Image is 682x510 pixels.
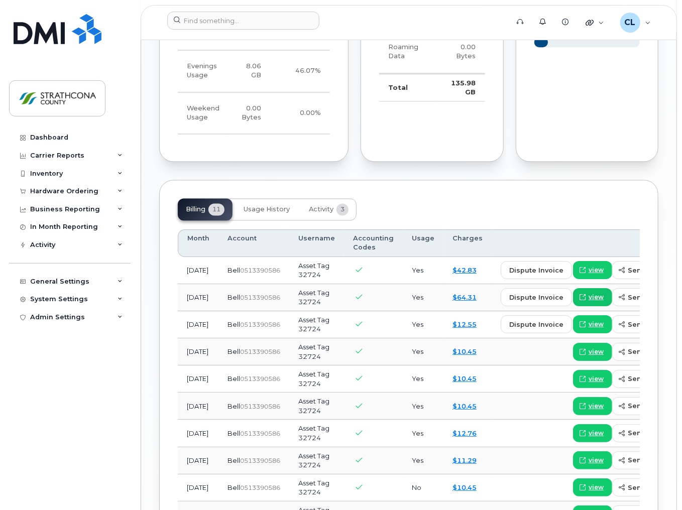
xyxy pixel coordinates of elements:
td: Yes [403,448,443,475]
th: Account [218,230,289,258]
span: view [589,320,604,329]
a: view [573,343,612,361]
td: Asset Tag 32724 [289,366,344,393]
a: view [573,479,612,497]
button: send copy [612,425,674,443]
td: Asset Tag 32724 [289,258,344,285]
a: view [573,262,612,280]
a: $10.45 [452,375,477,383]
span: view [589,429,604,438]
span: 3 [336,204,349,216]
button: send copy [612,289,674,307]
span: dispute invoice [509,266,563,276]
button: send copy [612,262,674,280]
a: $11.29 [452,457,477,465]
th: Accounting Codes [344,230,403,258]
span: Bell [228,348,240,356]
a: view [573,398,612,416]
span: view [589,456,604,465]
td: Yes [403,258,443,285]
span: dispute invoice [509,320,563,330]
th: Usage [403,230,443,258]
td: Yes [403,420,443,447]
td: Asset Tag 32724 [289,312,344,339]
th: Username [289,230,344,258]
td: 135.98 GB [437,74,485,102]
td: 0.00 Bytes [229,93,270,135]
span: send copy [628,483,665,493]
td: 0.00 Bytes [437,32,485,74]
a: view [573,370,612,389]
td: 8.06 GB [229,51,270,93]
td: [DATE] [178,258,218,285]
button: dispute invoice [501,289,572,307]
span: CL [625,17,636,29]
span: send copy [628,266,665,276]
td: No [403,475,443,502]
span: Bell [228,457,240,465]
span: send copy [628,374,665,384]
span: Bell [228,294,240,302]
td: Yes [403,312,443,339]
td: [DATE] [178,448,218,475]
span: 0513390586 [240,484,280,492]
td: [DATE] [178,475,218,502]
button: send copy [612,479,674,497]
span: Activity [309,206,333,214]
span: view [589,266,604,275]
span: Bell [228,375,240,383]
a: view [573,316,612,334]
span: view [589,483,604,492]
span: dispute invoice [509,293,563,303]
span: Bell [228,484,240,492]
span: send copy [628,293,665,303]
span: send copy [628,320,665,330]
td: Asset Tag 32724 [289,393,344,420]
a: view [573,452,612,470]
td: Yes [403,393,443,420]
a: $42.83 [452,267,477,275]
a: $12.76 [452,430,477,438]
button: send copy [612,370,674,389]
span: Bell [228,430,240,438]
td: [DATE] [178,339,218,366]
td: [DATE] [178,312,218,339]
input: Find something... [167,12,319,30]
td: 0.00% [270,93,330,135]
th: Charges [443,230,492,258]
button: dispute invoice [501,316,572,334]
span: view [589,402,604,411]
span: Bell [228,321,240,329]
span: send copy [628,347,665,357]
span: send copy [628,402,665,411]
td: Yes [403,285,443,312]
td: Yes [403,339,443,366]
a: $10.45 [452,484,477,492]
span: 0513390586 [240,267,280,275]
button: send copy [612,343,674,361]
span: Bell [228,267,240,275]
span: 0513390586 [240,430,280,438]
span: 0513390586 [240,321,280,329]
span: 0513390586 [240,403,280,411]
a: $12.55 [452,321,477,329]
a: $64.31 [452,294,477,302]
td: Total [379,74,437,102]
td: Yes [403,366,443,393]
button: dispute invoice [501,262,572,280]
button: send copy [612,398,674,416]
div: Quicklinks [579,13,611,33]
span: send copy [628,429,665,438]
td: Evenings Usage [178,51,229,93]
td: [DATE] [178,393,218,420]
tr: Friday from 6:00pm to Monday 8:00am [178,93,330,135]
span: 0513390586 [240,348,280,356]
button: send copy [612,452,674,470]
button: send copy [612,316,674,334]
th: Month [178,230,218,258]
td: Asset Tag 32724 [289,339,344,366]
td: Asset Tag 32724 [289,475,344,502]
span: view [589,293,604,302]
a: $10.45 [452,348,477,356]
span: Usage History [244,206,290,214]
